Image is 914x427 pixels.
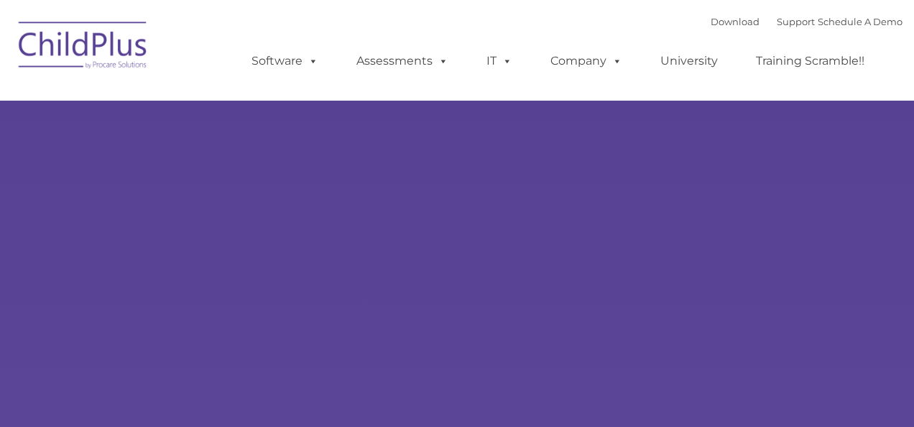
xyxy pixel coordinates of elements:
[342,47,463,75] a: Assessments
[711,16,760,27] a: Download
[818,16,903,27] a: Schedule A Demo
[11,12,155,83] img: ChildPlus by Procare Solutions
[777,16,815,27] a: Support
[536,47,637,75] a: Company
[646,47,732,75] a: University
[472,47,527,75] a: IT
[742,47,879,75] a: Training Scramble!!
[237,47,333,75] a: Software
[711,16,903,27] font: |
